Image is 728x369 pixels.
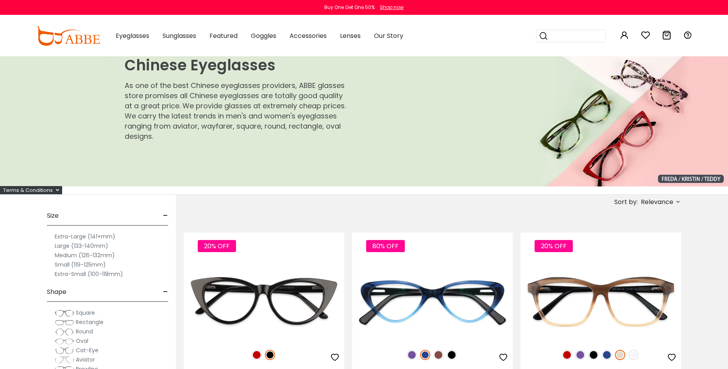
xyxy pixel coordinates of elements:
[125,81,350,142] p: As one of the best Chinese eyeglasses providers, ABBE glasses store promises all Chinese eyeglass...
[76,346,98,354] span: Cat-Eye
[55,260,106,269] label: Small (119-125mm)
[290,31,327,40] span: Accessories
[55,356,74,364] img: Aviator.png
[55,328,74,336] img: Round.png
[562,350,572,360] img: Red
[163,283,168,301] span: -
[184,261,344,341] img: Black Nora - Acetate ,Universal Bridge Fit
[380,4,404,11] div: Shop now
[103,56,728,186] img: Chinese Eyeglasses
[163,206,168,225] span: -
[76,337,88,345] span: Oval
[535,240,573,252] span: 20% OFF
[265,350,275,360] img: Black
[116,31,149,40] span: Eyeglasses
[420,350,430,360] img: Blue
[615,350,625,360] img: Cream
[575,350,585,360] img: Purple
[76,356,95,364] span: Aviator
[433,350,444,360] img: Brown
[163,31,196,40] span: Sunglasses
[55,309,74,317] img: Square.png
[521,261,681,341] img: Cream Sonia - Acetate ,Eyeglasses
[447,350,457,360] img: Black
[602,350,612,360] img: Blue
[125,56,350,74] h1: Chinese Eyeglasses
[55,347,74,355] img: Cat-Eye.png
[252,350,262,360] img: Red
[55,241,108,251] label: Large (133-140mm)
[628,350,639,360] img: Translucent
[374,31,403,40] span: Our Story
[376,4,404,11] a: Shop now
[366,240,405,252] span: 80% OFF
[641,195,673,209] span: Relevance
[198,240,236,252] span: 20% OFF
[55,319,74,326] img: Rectangle.png
[324,4,375,11] div: Buy One Get One 50%
[36,26,100,46] img: abbeglasses.com
[352,261,513,341] img: Blue Hannah - Acetate ,Universal Bridge Fit
[47,283,66,301] span: Shape
[47,206,59,225] span: Size
[76,309,95,317] span: Square
[55,232,115,241] label: Extra-Large (141+mm)
[55,269,123,279] label: Extra-Small (100-118mm)
[407,350,417,360] img: Purple
[55,251,115,260] label: Medium (126-132mm)
[614,197,638,206] span: Sort by:
[76,318,104,326] span: Rectangle
[340,31,361,40] span: Lenses
[251,31,276,40] span: Goggles
[55,337,74,345] img: Oval.png
[209,31,238,40] span: Featured
[76,328,93,335] span: Round
[588,350,599,360] img: Black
